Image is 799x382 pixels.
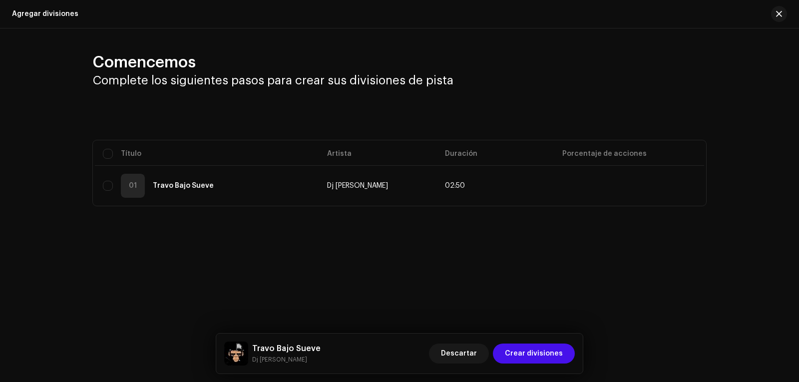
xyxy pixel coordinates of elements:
span: Crear divisiones [505,344,563,364]
h3: Complete los siguientes pasos para crear sus divisiones de pista [93,72,706,88]
button: Crear divisiones [493,344,575,364]
strong: Travo Bajo Sueve [153,182,214,189]
small: Travo Bajo Sueve [252,355,321,365]
h5: Travo Bajo Sueve [252,343,321,355]
span: Descartar [441,344,477,364]
h2: Comencemos [93,52,706,72]
span: Dj [PERSON_NAME] [327,182,388,189]
img: 9ad92606-150e-40b1-b5d4-6b4353eed0f6 [224,342,248,366]
span: 170 [445,182,465,189]
button: Descartar [429,344,489,364]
